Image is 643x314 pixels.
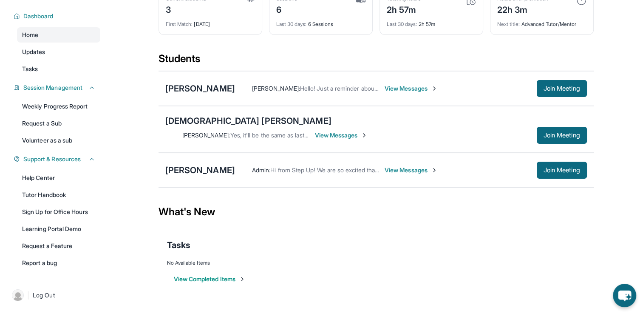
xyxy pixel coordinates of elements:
span: View Messages [315,131,368,140]
a: Home [17,27,100,43]
button: Join Meeting [537,80,587,97]
a: Request a Sub [17,116,100,131]
a: Tasks [17,61,100,77]
span: Join Meeting [544,133,580,138]
span: Yes, it'll be the same as last week! [230,131,322,139]
span: First Match : [166,21,193,27]
span: Home [22,31,38,39]
a: Volunteer as a sub [17,133,100,148]
span: Tasks [167,239,190,251]
div: 6 [276,2,297,16]
button: Dashboard [20,12,95,20]
a: |Log Out [8,286,100,305]
a: Help Center [17,170,100,186]
span: Support & Resources [23,155,81,163]
button: Join Meeting [537,162,587,179]
span: Next title : [497,21,520,27]
div: 22h 3m [497,2,548,16]
span: Hello! Just a reminder about our session [DATE]. Looking forward to it! [300,85,489,92]
button: View Completed Items [174,275,246,283]
span: Dashboard [23,12,54,20]
div: [DEMOGRAPHIC_DATA] [PERSON_NAME] [165,115,331,127]
a: Tutor Handbook [17,187,100,203]
span: Last 30 days : [276,21,307,27]
div: No Available Items [167,260,585,266]
div: 2h 57m [387,16,476,28]
button: Join Meeting [537,127,587,144]
div: Advanced Tutor/Mentor [497,16,586,28]
div: [PERSON_NAME] [165,83,235,94]
span: View Messages [385,166,438,174]
div: Students [159,52,594,71]
div: [DATE] [166,16,255,28]
a: Report a bug [17,255,100,271]
span: [PERSON_NAME] : [182,131,230,139]
div: What's New [159,193,594,231]
span: Log Out [33,291,55,300]
img: user-img [12,289,24,301]
div: [PERSON_NAME] [165,164,235,176]
a: Sign Up for Office Hours [17,204,100,220]
a: Weekly Progress Report [17,99,100,114]
div: 2h 57m [387,2,421,16]
img: Chevron-Right [361,132,368,139]
a: Request a Feature [17,238,100,254]
span: Updates [22,48,45,56]
a: Learning Portal Demo [17,221,100,237]
span: Session Management [23,83,82,92]
button: Session Management [20,83,95,92]
span: Admin : [252,166,270,174]
button: chat-button [613,284,636,307]
button: Support & Resources [20,155,95,163]
a: Updates [17,44,100,60]
div: 6 Sessions [276,16,365,28]
span: Last 30 days : [387,21,417,27]
span: Join Meeting [544,168,580,173]
img: Chevron-Right [431,85,438,92]
img: Chevron-Right [431,167,438,174]
span: | [27,290,29,300]
span: View Messages [385,84,438,93]
span: [PERSON_NAME] : [252,85,300,92]
div: 3 [166,2,206,16]
span: Join Meeting [544,86,580,91]
span: Tasks [22,65,38,73]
